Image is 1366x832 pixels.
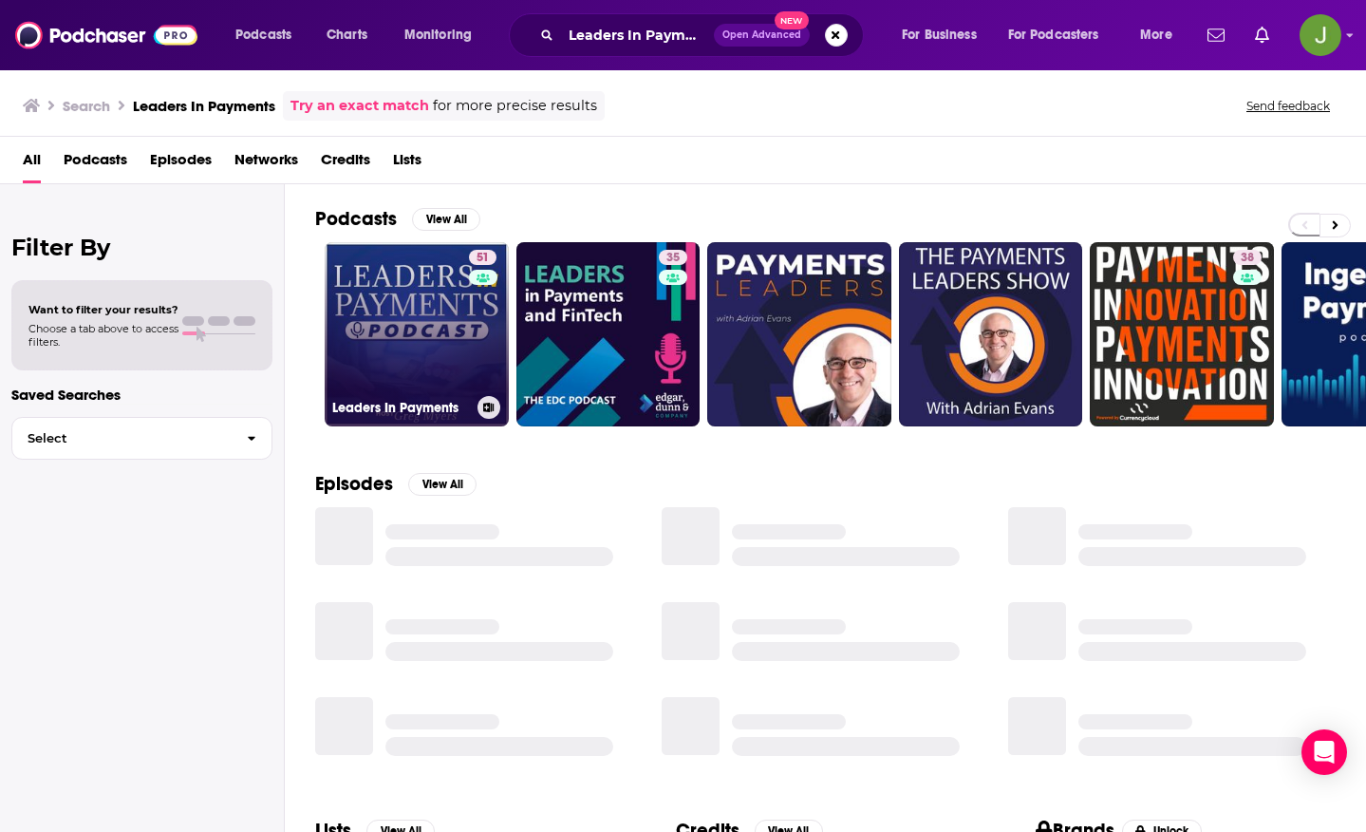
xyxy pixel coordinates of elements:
a: PodcastsView All [315,207,480,231]
a: 35 [659,250,687,265]
h3: Leaders In Payments [332,400,470,416]
span: Logged in as jon47193 [1300,14,1341,56]
a: 51Leaders In Payments [325,242,509,426]
span: For Business [902,22,977,48]
span: Charts [327,22,367,48]
button: open menu [889,20,1001,50]
a: Show notifications dropdown [1247,19,1277,51]
div: Open Intercom Messenger [1301,729,1347,775]
button: View All [408,473,477,496]
a: Show notifications dropdown [1200,19,1232,51]
button: Select [11,417,272,460]
a: Episodes [150,144,212,183]
span: 35 [666,249,680,268]
button: open menu [222,20,316,50]
h2: Filter By [11,234,272,261]
span: Choose a tab above to access filters. [28,322,178,349]
a: Credits [321,144,370,183]
h2: Episodes [315,472,393,496]
h2: Podcasts [315,207,397,231]
button: Send feedback [1241,98,1336,114]
span: New [775,11,809,29]
span: Select [12,432,232,444]
span: 51 [477,249,489,268]
a: EpisodesView All [315,472,477,496]
button: open menu [996,20,1127,50]
h3: Leaders In Payments [133,97,275,115]
button: Show profile menu [1300,14,1341,56]
a: Networks [234,144,298,183]
button: open menu [1127,20,1196,50]
input: Search podcasts, credits, & more... [561,20,714,50]
button: View All [412,208,480,231]
h3: Search [63,97,110,115]
div: Search podcasts, credits, & more... [527,13,882,57]
span: 38 [1241,249,1254,268]
span: Monitoring [404,22,472,48]
span: Open Advanced [722,30,801,40]
a: 38 [1233,250,1262,265]
a: Podcasts [64,144,127,183]
span: Want to filter your results? [28,303,178,316]
span: for more precise results [433,95,597,117]
img: User Profile [1300,14,1341,56]
span: Podcasts [235,22,291,48]
a: 51 [469,250,496,265]
a: All [23,144,41,183]
a: 35 [516,242,701,426]
a: Charts [314,20,379,50]
span: For Podcasters [1008,22,1099,48]
a: Try an exact match [290,95,429,117]
a: Lists [393,144,421,183]
a: 38 [1090,242,1274,426]
img: Podchaser - Follow, Share and Rate Podcasts [15,17,197,53]
p: Saved Searches [11,386,272,404]
span: More [1140,22,1172,48]
button: open menu [391,20,496,50]
button: Open AdvancedNew [714,24,810,47]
